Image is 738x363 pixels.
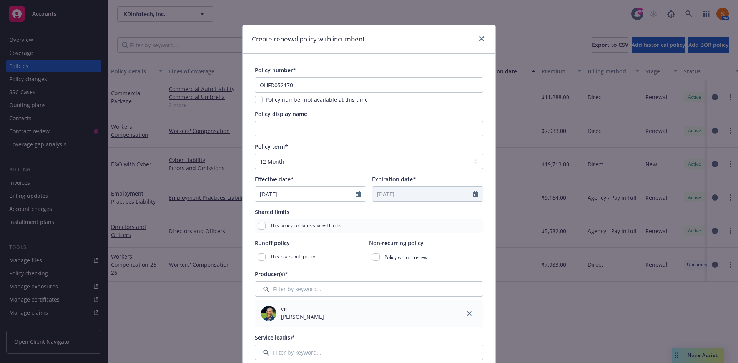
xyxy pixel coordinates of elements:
div: This is a runoff policy [255,250,369,264]
span: Service lead(s)* [255,334,295,341]
span: Non-recurring policy [369,239,424,247]
img: employee photo [261,306,276,321]
span: VP [281,306,324,313]
input: Filter by keyword... [255,281,483,297]
div: This policy contains shared limits [255,219,483,233]
input: MM/DD/YYYY [372,187,473,201]
h1: Create renewal policy with incumbent [252,34,365,44]
span: Policy number not available at this time [266,96,368,103]
input: MM/DD/YYYY [255,187,356,201]
svg: Calendar [356,191,361,197]
span: Runoff policy [255,239,290,247]
input: Filter by keyword... [255,345,483,360]
span: Shared limits [255,208,289,215]
span: Policy number* [255,66,296,74]
span: [PERSON_NAME] [281,313,324,321]
div: Policy will not renew [369,250,483,264]
span: Effective date* [255,176,294,183]
span: Policy term* [255,143,288,150]
svg: Calendar [473,191,478,197]
span: Producer(s)* [255,270,288,278]
a: close [477,34,486,43]
a: close [465,309,474,318]
span: Policy display name [255,110,307,118]
span: Expiration date* [372,176,416,183]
